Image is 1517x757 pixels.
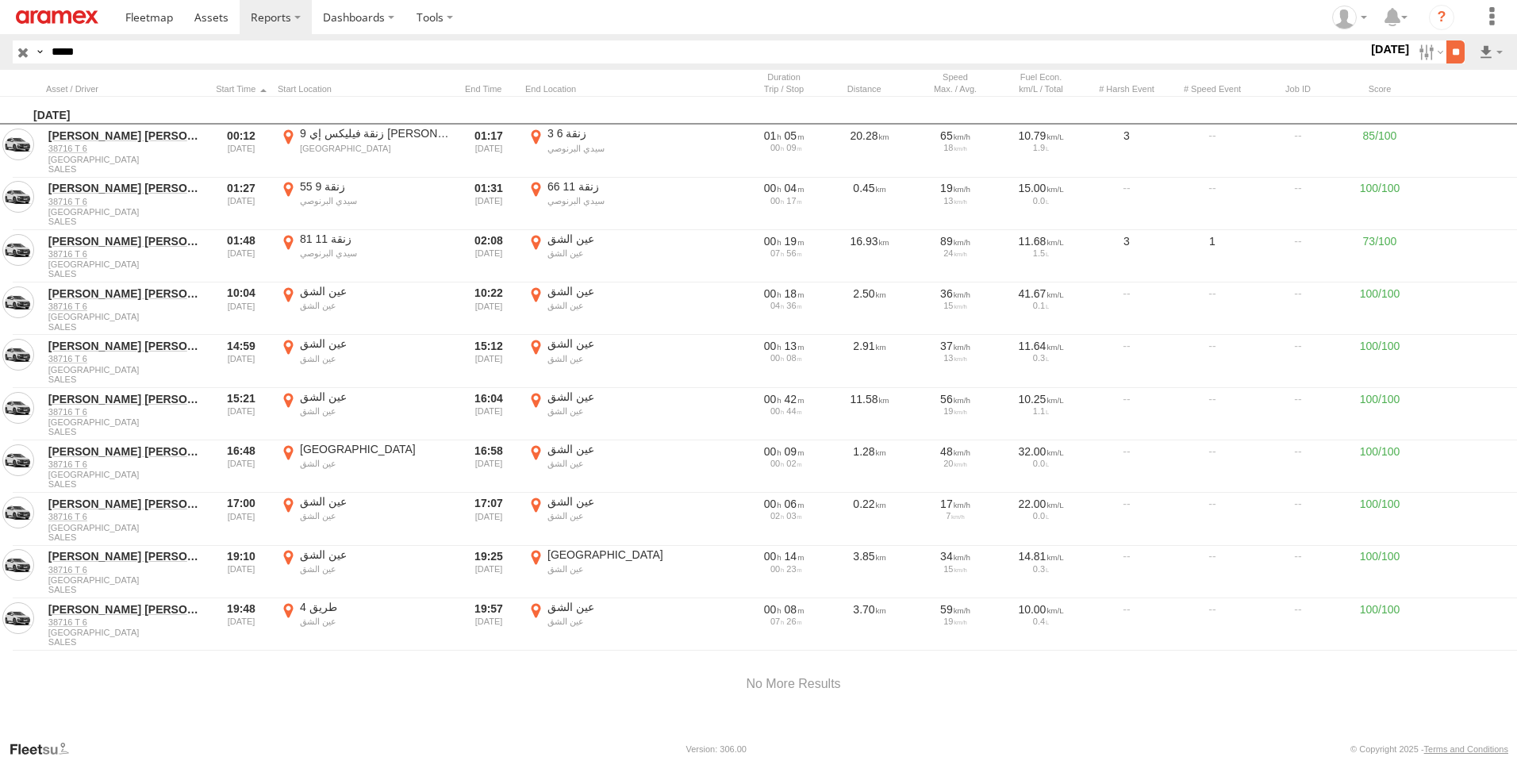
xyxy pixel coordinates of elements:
[2,181,34,213] a: View Asset in Asset Management
[1004,406,1078,416] div: 1.1
[48,248,202,259] a: 38716 T 6
[48,286,202,301] a: [PERSON_NAME] [PERSON_NAME]
[785,129,805,142] span: 05
[686,744,747,754] div: Version: 306.00
[525,442,700,491] label: Click to View Event Location
[1004,129,1078,143] div: 10.79
[525,494,700,544] label: Click to View Event Location
[786,248,801,258] span: 56
[300,284,450,298] div: عين الشق
[764,393,782,405] span: 00
[1424,744,1508,754] a: Terms and Conditions
[1004,181,1078,195] div: 15.00
[2,286,34,318] a: View Asset in Asset Management
[1004,286,1078,301] div: 41.67
[830,336,909,386] div: 2.91
[770,301,784,310] span: 04
[747,392,821,406] div: [2569s] 23/08/2025 15:21 - 23/08/2025 16:04
[48,312,202,321] span: [GEOGRAPHIC_DATA]
[764,182,782,194] span: 00
[547,548,697,562] div: [GEOGRAPHIC_DATA]
[48,181,202,195] a: [PERSON_NAME] [PERSON_NAME]
[786,143,801,152] span: 09
[1004,602,1078,617] div: 10.00
[547,616,697,627] div: عين الشق
[770,353,784,363] span: 00
[211,600,271,649] div: 19:48 [DATE]
[918,234,993,248] div: 89
[48,617,202,628] a: 38716 T 6
[1173,232,1252,281] div: 1
[459,83,519,94] div: Click to Sort
[48,549,202,563] a: [PERSON_NAME] [PERSON_NAME]
[747,129,821,143] div: [3938s] 23/08/2025 00:12 - 23/08/2025 01:17
[2,234,34,266] a: View Asset in Asset Management
[786,617,801,626] span: 26
[300,143,450,154] div: [GEOGRAPHIC_DATA]
[46,83,205,94] div: Click to Sort
[547,195,697,206] div: سيدي البرنوصي
[747,234,821,248] div: [1164s] 23/08/2025 01:48 - 23/08/2025 02:08
[830,83,909,94] div: Click to Sort
[300,600,450,614] div: طريق 4
[770,564,784,574] span: 00
[1344,600,1415,649] div: 100/100
[1004,143,1078,152] div: 1.9
[547,179,697,194] div: 66 زنقة 11
[747,549,821,563] div: [894s] 23/08/2025 19:10 - 23/08/2025 19:25
[918,196,993,206] div: 13
[211,232,271,281] div: 01:48 [DATE]
[48,234,202,248] a: [PERSON_NAME] [PERSON_NAME]
[918,181,993,195] div: 19
[1344,442,1415,491] div: 100/100
[459,390,519,439] div: 16:04 [DATE]
[211,548,271,597] div: 19:10 [DATE]
[48,602,202,617] a: [PERSON_NAME] [PERSON_NAME]
[525,390,700,439] label: Click to View Event Location
[547,405,697,417] div: عين الشق
[918,406,993,416] div: 19
[747,602,821,617] div: [535s] 23/08/2025 19:48 - 23/08/2025 19:57
[547,336,697,351] div: عين الشق
[278,548,452,597] label: Click to View Event Location
[211,284,271,333] div: 10:04 [DATE]
[918,339,993,353] div: 37
[33,40,46,63] label: Search Query
[1087,232,1166,281] div: 3
[770,406,784,416] span: 00
[830,179,909,229] div: 0.45
[1477,40,1504,63] label: Export results as...
[918,286,993,301] div: 36
[918,353,993,363] div: 13
[786,196,801,206] span: 17
[48,375,202,384] span: Filter Results to this Group
[1412,40,1446,63] label: Search Filter Options
[48,259,202,269] span: [GEOGRAPHIC_DATA]
[1004,339,1078,353] div: 11.64
[2,339,34,371] a: View Asset in Asset Management
[278,284,452,333] label: Click to View Event Location
[830,390,909,439] div: 11.58
[48,207,202,217] span: [GEOGRAPHIC_DATA]
[48,417,202,427] span: [GEOGRAPHIC_DATA]
[1344,83,1415,94] div: Score
[48,164,202,174] span: Filter Results to this Group
[918,248,993,258] div: 24
[785,550,805,563] span: 14
[785,340,805,352] span: 13
[547,390,697,404] div: عين الشق
[48,427,202,436] span: Filter Results to this Group
[1344,494,1415,544] div: 100/100
[770,196,784,206] span: 00
[300,616,450,627] div: عين الشق
[1327,6,1373,29] div: Emad Mabrouk
[1004,234,1078,248] div: 11.68
[764,287,782,300] span: 00
[764,235,782,248] span: 00
[525,336,700,386] label: Click to View Event Location
[770,511,784,521] span: 02
[547,300,697,311] div: عين الشق
[48,129,202,143] a: [PERSON_NAME] [PERSON_NAME]
[764,498,782,510] span: 00
[48,217,202,226] span: Filter Results to this Group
